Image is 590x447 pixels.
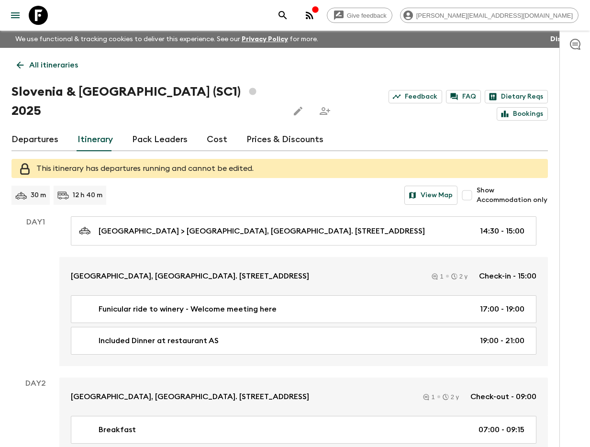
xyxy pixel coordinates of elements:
p: Check-in - 15:00 [479,270,536,282]
p: Breakfast [99,424,136,436]
p: Day 2 [11,378,59,389]
a: Give feedback [327,8,392,23]
a: Breakfast07:00 - 09:15 [71,416,536,444]
button: search adventures [273,6,292,25]
p: [GEOGRAPHIC_DATA] > [GEOGRAPHIC_DATA], [GEOGRAPHIC_DATA]. [STREET_ADDRESS] [99,225,425,237]
a: Feedback [389,90,442,103]
button: Dismiss [548,33,579,46]
a: [GEOGRAPHIC_DATA], [GEOGRAPHIC_DATA]. [STREET_ADDRESS]12 yCheck-in - 15:00 [59,257,548,295]
div: 1 [432,273,443,279]
div: 2 y [443,394,459,400]
p: 14:30 - 15:00 [480,225,524,237]
div: [PERSON_NAME][EMAIL_ADDRESS][DOMAIN_NAME] [400,8,579,23]
span: Share this itinerary [315,101,334,121]
p: We use functional & tracking cookies to deliver this experience. See our for more. [11,31,322,48]
a: Pack Leaders [132,128,188,151]
span: Give feedback [342,12,392,19]
a: [GEOGRAPHIC_DATA] > [GEOGRAPHIC_DATA], [GEOGRAPHIC_DATA]. [STREET_ADDRESS]14:30 - 15:00 [71,216,536,246]
a: [GEOGRAPHIC_DATA], [GEOGRAPHIC_DATA]. [STREET_ADDRESS]12 yCheck-out - 09:00 [59,378,548,416]
button: Edit this itinerary [289,101,308,121]
p: 17:00 - 19:00 [480,303,524,315]
a: Privacy Policy [242,36,288,43]
span: Show Accommodation only [477,186,548,205]
a: Funicular ride to winery - Welcome meeting here17:00 - 19:00 [71,295,536,323]
a: Dietary Reqs [485,90,548,103]
div: 2 y [451,273,468,279]
p: 07:00 - 09:15 [479,424,524,436]
button: View Map [404,186,457,205]
p: Funicular ride to winery - Welcome meeting here [99,303,277,315]
p: 12 h 40 m [73,190,102,200]
a: FAQ [446,90,481,103]
p: 30 m [31,190,46,200]
p: Day 1 [11,216,59,228]
span: [PERSON_NAME][EMAIL_ADDRESS][DOMAIN_NAME] [411,12,578,19]
h1: Slovenia & [GEOGRAPHIC_DATA] (SC1) 2025 [11,82,281,121]
a: Prices & Discounts [246,128,323,151]
a: Itinerary [78,128,113,151]
p: 19:00 - 21:00 [480,335,524,346]
p: Included Dinner at restaurant AS [99,335,219,346]
a: Included Dinner at restaurant AS19:00 - 21:00 [71,327,536,355]
p: [GEOGRAPHIC_DATA], [GEOGRAPHIC_DATA]. [STREET_ADDRESS] [71,391,309,402]
p: All itineraries [29,59,78,71]
a: All itineraries [11,56,83,75]
span: This itinerary has departures running and cannot be edited. [36,165,254,172]
a: Bookings [497,107,548,121]
p: [GEOGRAPHIC_DATA], [GEOGRAPHIC_DATA]. [STREET_ADDRESS] [71,270,309,282]
div: 1 [423,394,434,400]
button: menu [6,6,25,25]
p: Check-out - 09:00 [470,391,536,402]
a: Departures [11,128,58,151]
a: Cost [207,128,227,151]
